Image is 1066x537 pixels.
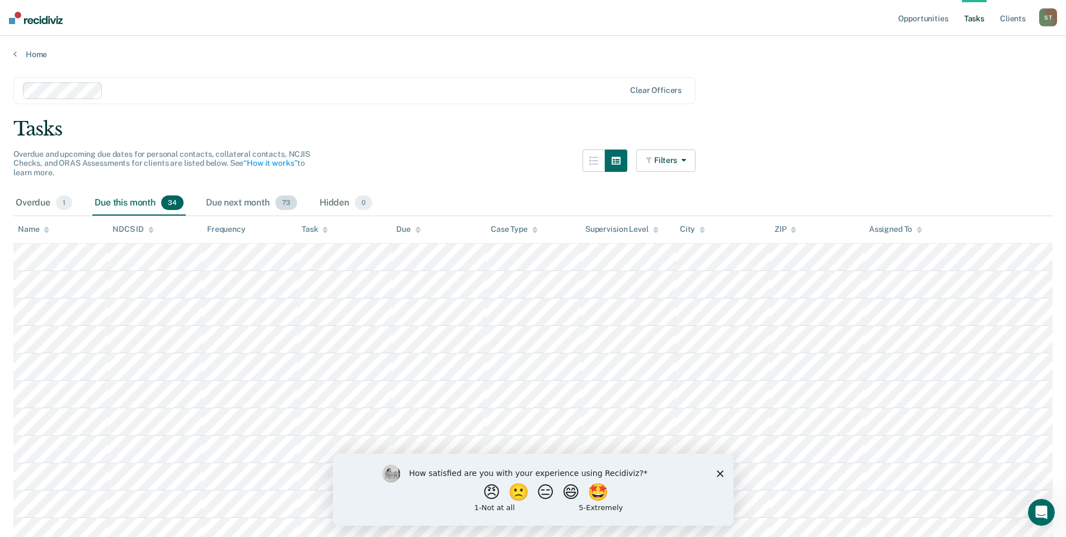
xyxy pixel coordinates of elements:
div: Overdue1 [13,191,74,216]
div: Task [302,225,328,234]
div: NDCS ID [112,225,154,234]
div: Clear officers [630,86,682,95]
div: S T [1039,8,1057,26]
a: “How it works” [243,158,297,167]
span: Overdue and upcoming due dates for personal contacts, collateral contacts, NCJIS Checks, and ORAS... [13,150,310,178]
div: ZIP [774,225,797,234]
iframe: Survey by Kim from Recidiviz [333,454,734,526]
div: Due this month34 [92,191,186,216]
span: 34 [161,195,184,210]
div: Due [396,225,421,234]
div: Assigned To [869,225,922,234]
a: Home [13,49,1053,59]
div: Supervision Level [585,225,659,234]
div: Due next month73 [204,191,299,216]
span: 0 [355,195,372,210]
button: ST [1039,8,1057,26]
iframe: Intercom live chat [1028,499,1055,526]
div: Tasks [13,118,1053,141]
div: Frequency [207,225,246,234]
div: Hidden0 [317,191,374,216]
span: 73 [275,195,297,210]
div: City [680,225,705,234]
img: Recidiviz [9,12,63,24]
button: Filters [636,150,696,172]
span: 1 [56,195,72,210]
div: Name [18,225,49,234]
div: Case Type [491,225,538,234]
